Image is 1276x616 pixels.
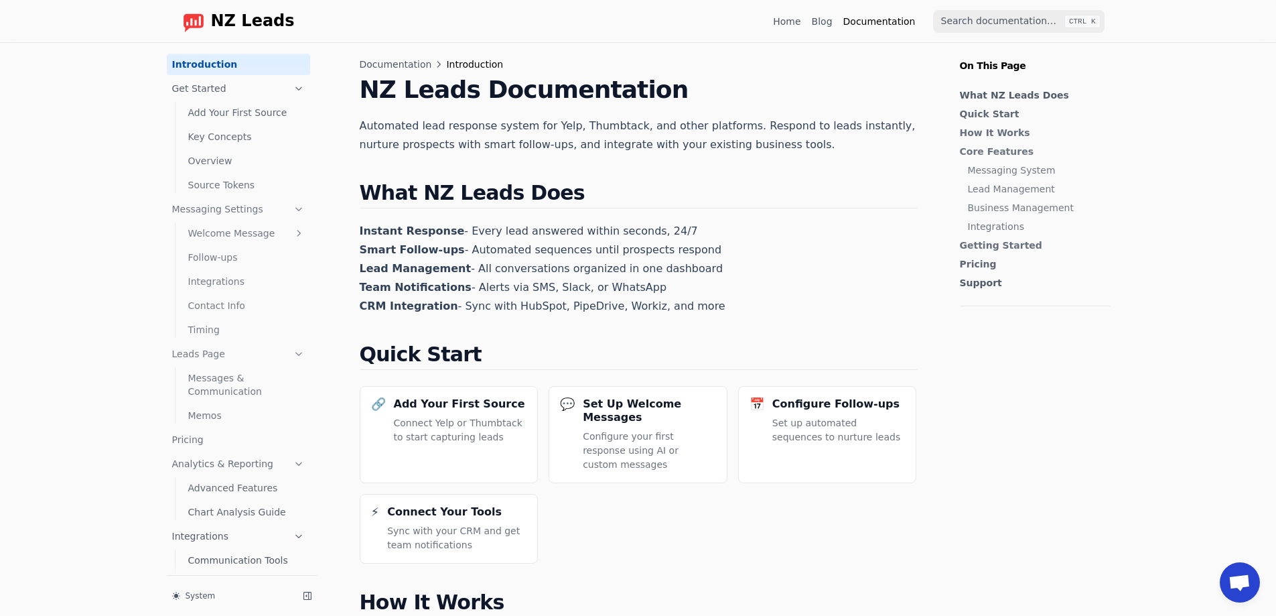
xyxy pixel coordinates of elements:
p: Automated lead response system for Yelp, Thumbtack, and other platforms. Respond to leads instant... [360,117,917,154]
h3: Configure Follow-ups [772,397,900,411]
strong: Instant Response [360,225,465,237]
img: logo [183,11,204,32]
a: Chart Analysis Guide [183,501,310,523]
a: CRM Systems [183,574,310,595]
a: Quick Start [960,107,1103,121]
p: Configure your first response using AI or custom messages [583,430,716,472]
a: Support [960,276,1103,290]
span: NZ Leads [211,12,295,31]
h3: Connect Your Tools [387,505,502,519]
button: Collapse sidebar [298,587,317,605]
a: Add Your First Source [183,102,310,123]
div: 📅 [750,397,764,411]
a: 💬Set Up Welcome MessagesConfigure your first response using AI or custom messages [549,386,727,483]
a: Lead Management [968,182,1103,196]
a: Pricing [167,429,310,450]
p: Connect Yelp or Thumbtack to start capturing leads [394,416,527,444]
a: Documentation [843,15,916,28]
a: Integrations [183,271,310,292]
a: Messaging System [968,164,1103,177]
button: System [167,587,293,605]
a: Analytics & Reporting [167,453,310,475]
a: Memos [183,405,310,426]
a: Integrations [167,526,310,547]
a: How It Works [960,126,1103,139]
a: Business Management [968,201,1103,214]
span: Documentation [360,58,432,71]
a: Introduction [167,54,310,75]
div: 💬 [560,397,575,411]
p: Sync with your CRM and get team notifications [387,524,526,552]
h3: Add Your First Source [394,397,525,411]
div: ⚡ [371,505,380,519]
h2: What NZ Leads Does [360,181,917,208]
a: Pricing [960,257,1103,271]
a: Advanced Features [183,477,310,499]
a: Overview [183,150,310,172]
a: Getting Started [960,239,1103,252]
a: Messages & Communication [183,367,310,402]
a: Integrations [968,220,1103,233]
a: 🔗Add Your First SourceConnect Yelp or Thumbtack to start capturing leads [360,386,539,483]
strong: Smart Follow-ups [360,243,465,256]
h2: Quick Start [360,343,917,370]
span: Introduction [446,58,503,71]
a: Get Started [167,78,310,99]
strong: CRM Integration [360,300,458,312]
strong: Lead Management [360,262,472,275]
div: 🔗 [371,397,386,411]
a: Contact Info [183,295,310,316]
input: Search documentation… [933,10,1105,33]
a: Timing [183,319,310,341]
a: 📅Configure Follow-upsSet up automated sequences to nurture leads [738,386,917,483]
p: On This Page [949,43,1121,72]
a: Messaging Settings [167,198,310,220]
h1: NZ Leads Documentation [360,76,917,103]
a: Blog [812,15,833,28]
a: Welcome Message [183,223,310,244]
a: Key Concepts [183,126,310,147]
a: Communication Tools [183,550,310,571]
strong: Team Notifications [360,281,472,294]
div: Open chat [1220,562,1260,603]
a: ⚡Connect Your ToolsSync with your CRM and get team notifications [360,494,539,564]
a: Core Features [960,145,1103,158]
a: Leads Page [167,343,310,365]
a: Home [773,15,800,28]
p: - Every lead answered within seconds, 24/7 - Automated sequences until prospects respond - All co... [360,222,917,316]
h3: Set Up Welcome Messages [583,397,716,424]
a: Follow-ups [183,247,310,268]
a: Home page [172,11,295,32]
a: What NZ Leads Does [960,88,1103,102]
a: Source Tokens [183,174,310,196]
p: Set up automated sequences to nurture leads [772,416,906,444]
